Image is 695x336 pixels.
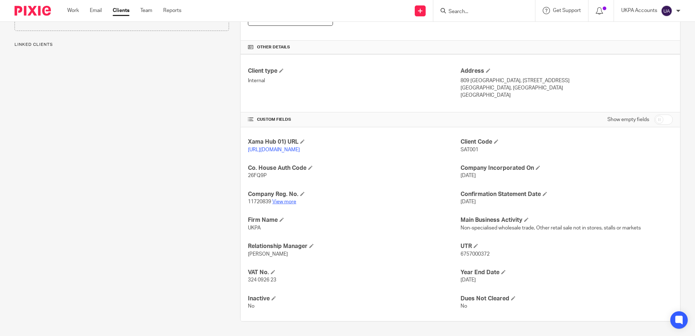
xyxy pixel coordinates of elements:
[257,44,290,50] span: Other details
[461,84,673,92] p: [GEOGRAPHIC_DATA], [GEOGRAPHIC_DATA]
[461,77,673,84] p: 809 [GEOGRAPHIC_DATA], [STREET_ADDRESS]
[661,5,672,17] img: svg%3E
[248,304,254,309] span: No
[461,295,673,303] h4: Dues Not Cleared
[248,225,261,231] span: UKPA
[248,67,460,75] h4: Client type
[448,9,513,15] input: Search
[461,199,476,204] span: [DATE]
[248,199,271,204] span: 11720839
[248,164,460,172] h4: Co. House Auth Code
[553,8,581,13] span: Get Support
[461,138,673,146] h4: Client Code
[461,191,673,198] h4: Confirmation Statement Date
[248,243,460,250] h4: Relationship Manager
[113,7,129,14] a: Clients
[248,295,460,303] h4: Inactive
[15,42,229,48] p: Linked clients
[248,191,460,198] h4: Company Reg. No.
[621,7,657,14] p: UKPA Accounts
[461,304,467,309] span: No
[248,269,460,276] h4: VAT No.
[15,6,51,16] img: Pixie
[461,67,673,75] h4: Address
[461,164,673,172] h4: Company Incorporated On
[90,7,102,14] a: Email
[248,138,460,146] h4: Xama Hub 01) URL
[140,7,152,14] a: Team
[248,277,276,283] span: 324 0926 23
[461,269,673,276] h4: Year End Date
[461,225,641,231] span: Non-specialised wholesale trade, Other retail sale not in stores, stalls or markets
[67,7,79,14] a: Work
[163,7,181,14] a: Reports
[461,243,673,250] h4: UTR
[248,252,288,257] span: [PERSON_NAME]
[461,277,476,283] span: [DATE]
[248,173,267,178] span: 26FQ9P
[272,199,296,204] a: View more
[461,216,673,224] h4: Main Business Activity
[607,116,649,123] label: Show empty fields
[248,216,460,224] h4: Firm Name
[461,252,490,257] span: 6757000372
[248,77,460,84] p: Internal
[461,173,476,178] span: [DATE]
[248,147,300,152] a: [URL][DOMAIN_NAME]
[461,147,478,152] span: SAT001
[248,117,460,123] h4: CUSTOM FIELDS
[461,92,673,99] p: [GEOGRAPHIC_DATA]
